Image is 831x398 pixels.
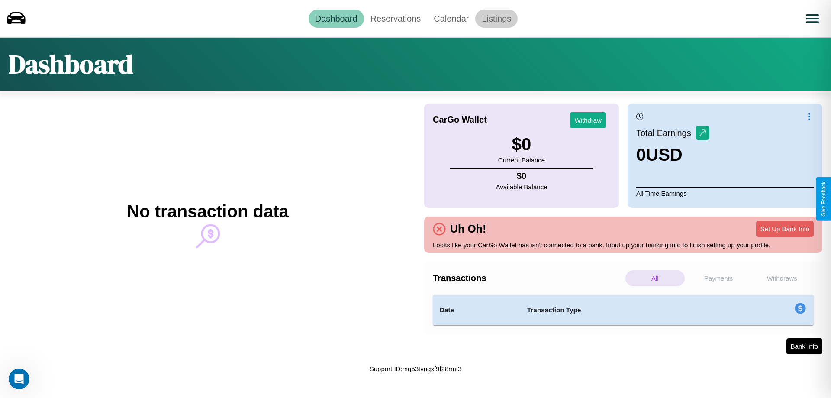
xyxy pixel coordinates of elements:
h4: CarGo Wallet [433,115,487,125]
a: Reservations [364,10,428,28]
button: Open menu [800,6,825,31]
h3: 0 USD [636,145,709,165]
p: Current Balance [498,154,545,166]
a: Listings [475,10,518,28]
p: All Time Earnings [636,187,814,199]
iframe: Intercom live chat [9,369,29,389]
h2: No transaction data [127,202,288,221]
p: Payments [689,270,748,286]
button: Set Up Bank Info [756,221,814,237]
h4: Transactions [433,273,623,283]
p: All [625,270,685,286]
p: Withdraws [752,270,812,286]
a: Dashboard [309,10,364,28]
a: Calendar [427,10,475,28]
h3: $ 0 [498,135,545,154]
p: Support ID: mg53tvngxf9f28rmt3 [370,363,462,375]
p: Looks like your CarGo Wallet has isn't connected to a bank. Input up your banking info to finish ... [433,239,814,251]
p: Total Earnings [636,125,696,141]
h4: Date [440,305,513,315]
h4: Uh Oh! [446,223,490,235]
button: Bank Info [786,338,822,354]
p: Available Balance [496,181,548,193]
div: Give Feedback [821,181,827,217]
h4: Transaction Type [527,305,724,315]
h4: $ 0 [496,171,548,181]
h1: Dashboard [9,46,133,82]
table: simple table [433,295,814,325]
button: Withdraw [570,112,606,128]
